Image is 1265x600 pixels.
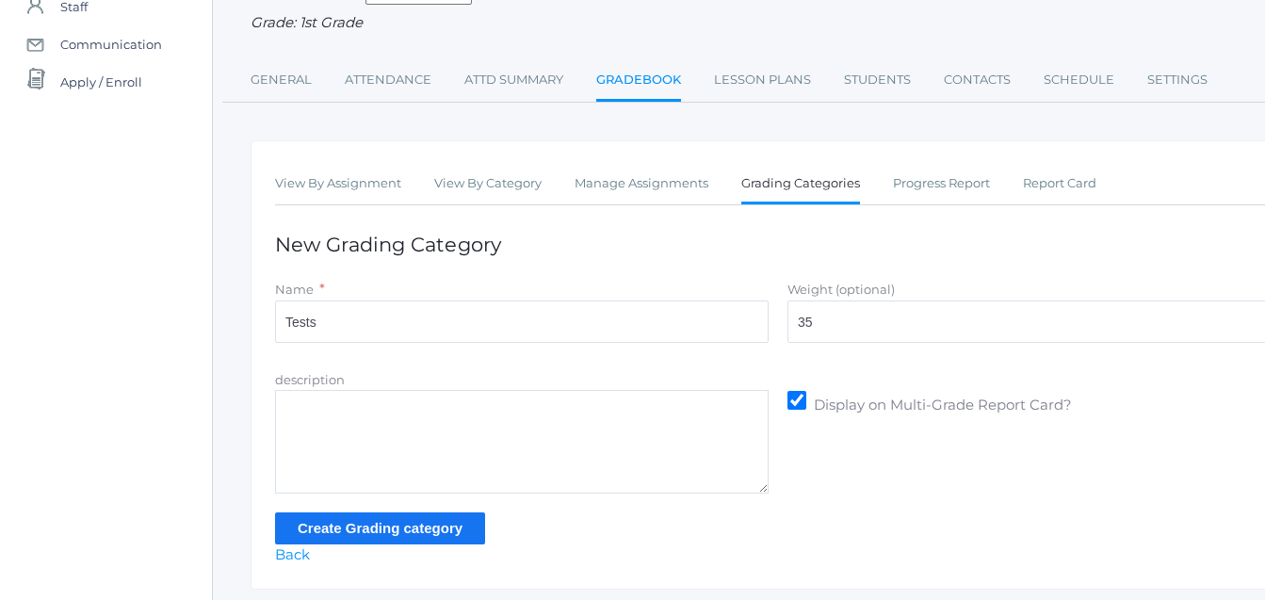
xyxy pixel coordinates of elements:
[434,165,542,203] a: View By Category
[275,282,314,297] label: Name
[596,61,681,102] a: Gradebook
[275,165,401,203] a: View By Assignment
[1044,61,1114,99] a: Schedule
[741,165,860,205] a: Grading Categories
[1147,61,1208,99] a: Settings
[787,391,806,410] input: Display on Multi-Grade Report Card?
[60,63,142,101] span: Apply / Enroll
[944,61,1011,99] a: Contacts
[345,61,431,99] a: Attendance
[809,395,1074,418] span: Display on Multi-Grade Report Card?
[275,372,345,387] label: description
[787,282,895,297] label: Weight (optional)
[275,545,310,563] a: Back
[844,61,911,99] a: Students
[251,61,312,99] a: General
[893,165,990,203] a: Progress Report
[60,25,162,63] span: Communication
[275,512,485,543] input: Create Grading category
[1023,165,1096,203] a: Report Card
[714,61,811,99] a: Lesson Plans
[575,165,708,203] a: Manage Assignments
[464,61,563,99] a: Attd Summary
